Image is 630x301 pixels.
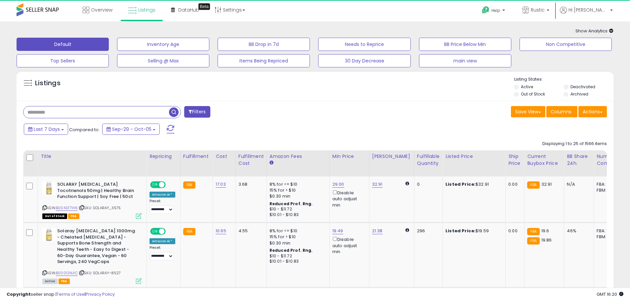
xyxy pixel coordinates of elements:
[7,291,115,298] div: seller snap | |
[86,291,115,297] a: Privacy Policy
[445,181,500,187] div: $32.91
[17,38,109,51] button: Default
[42,181,56,195] img: 41peC3Rvt1L._SL40_.jpg
[79,270,121,276] span: | SKU: SOLARAY-8527
[417,153,440,167] div: Fulfillable Quantity
[568,7,608,13] span: Hi [PERSON_NAME]
[216,181,226,188] a: 17.03
[332,153,366,160] div: Min Price
[91,7,112,13] span: Overview
[102,124,160,135] button: Sep-29 - Oct-05
[270,234,324,240] div: 15% for > $10
[531,7,545,13] span: Rustic
[570,91,588,97] label: Archived
[149,245,175,260] div: Preset:
[79,205,121,210] span: | SKU: SOLARAY_3575
[527,153,561,167] div: Current Buybox Price
[482,6,490,14] i: Get Help
[318,54,410,67] button: 30 Day Decrease
[151,229,159,234] span: ON
[42,279,58,284] span: All listings currently available for purchase on Amazon
[567,181,589,187] div: N/A
[372,181,383,188] a: 32.91
[270,160,273,166] small: Amazon Fees.
[445,228,476,234] b: Listed Price:
[514,76,613,83] p: Listing States:
[551,108,571,115] span: Columns
[57,181,138,202] b: SOLARAY [MEDICAL_DATA] Tocotrienols 50mg | Healthy Brain Function Support | Soy Free | 50ct
[270,153,327,160] div: Amazon Fees
[218,54,310,67] button: Items Being Repriced
[445,181,476,187] b: Listed Price:
[511,106,545,117] button: Save View
[238,181,262,187] div: 3.68
[575,28,613,34] span: Show Analytics
[546,106,577,117] button: Columns
[184,106,210,118] button: Filters
[117,38,209,51] button: Inventory Age
[491,8,500,13] span: Help
[445,228,500,234] div: $19.59
[567,228,589,234] div: 46%
[7,291,31,297] strong: Copyright
[520,38,612,51] button: Non Competitive
[521,84,533,90] label: Active
[508,228,519,234] div: 0.00
[597,153,621,167] div: Num of Comp.
[149,153,178,160] div: Repricing
[238,153,264,167] div: Fulfillment Cost
[541,228,549,234] span: 19.6
[417,228,438,234] div: 296
[597,181,618,187] div: FBA: 2
[372,153,411,160] div: [PERSON_NAME]
[270,193,324,199] div: $0.30 min
[59,279,70,284] span: FBA
[238,228,262,234] div: 4.55
[419,38,511,51] button: BB Price Below Min
[318,38,410,51] button: Needs to Reprice
[560,7,613,21] a: Hi [PERSON_NAME]
[57,291,85,297] a: Terms of Use
[218,38,310,51] button: BB Drop in 7d
[35,79,61,88] h5: Listings
[372,228,383,234] a: 21.38
[270,253,324,259] div: $10 - $11.72
[332,181,344,188] a: 29.00
[270,240,324,246] div: $0.30 min
[117,54,209,67] button: Selling @ Max
[597,228,618,234] div: FBA: 4
[151,182,159,188] span: ON
[270,187,324,193] div: 15% for > $10
[42,228,56,241] img: 41VDlZup47L._SL40_.jpg
[597,291,623,297] span: 2025-10-13 16:20 GMT
[270,259,324,264] div: $10.01 - $10.83
[332,189,364,208] div: Disable auto adjust min
[570,84,595,90] label: Deactivated
[521,91,545,97] label: Out of Stock
[578,106,607,117] button: Actions
[34,126,60,132] span: Last 7 Days
[183,153,210,160] div: Fulfillment
[17,54,109,67] button: Top Sellers
[527,181,539,189] small: FBA
[541,181,552,187] span: 32.91
[270,207,324,212] div: $10 - $11.72
[508,181,519,187] div: 0.00
[42,213,67,219] span: All listings that are currently out of stock and unavailable for purchase on Amazon
[477,1,512,21] a: Help
[270,212,324,218] div: $10.01 - $10.83
[24,124,68,135] button: Last 7 Days
[69,127,100,133] span: Compared to:
[198,3,210,10] div: Tooltip anchor
[527,228,539,235] small: FBA
[508,153,522,167] div: Ship Price
[165,182,175,188] span: OFF
[270,247,313,253] b: Reduced Prof. Rng.
[270,201,313,207] b: Reduced Prof. Rng.
[567,153,591,167] div: BB Share 24h.
[56,270,78,276] a: B00012NJIC
[56,205,78,211] a: B004SF7146
[597,234,618,240] div: FBM: 5
[419,54,511,67] button: main view
[216,153,233,160] div: Cost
